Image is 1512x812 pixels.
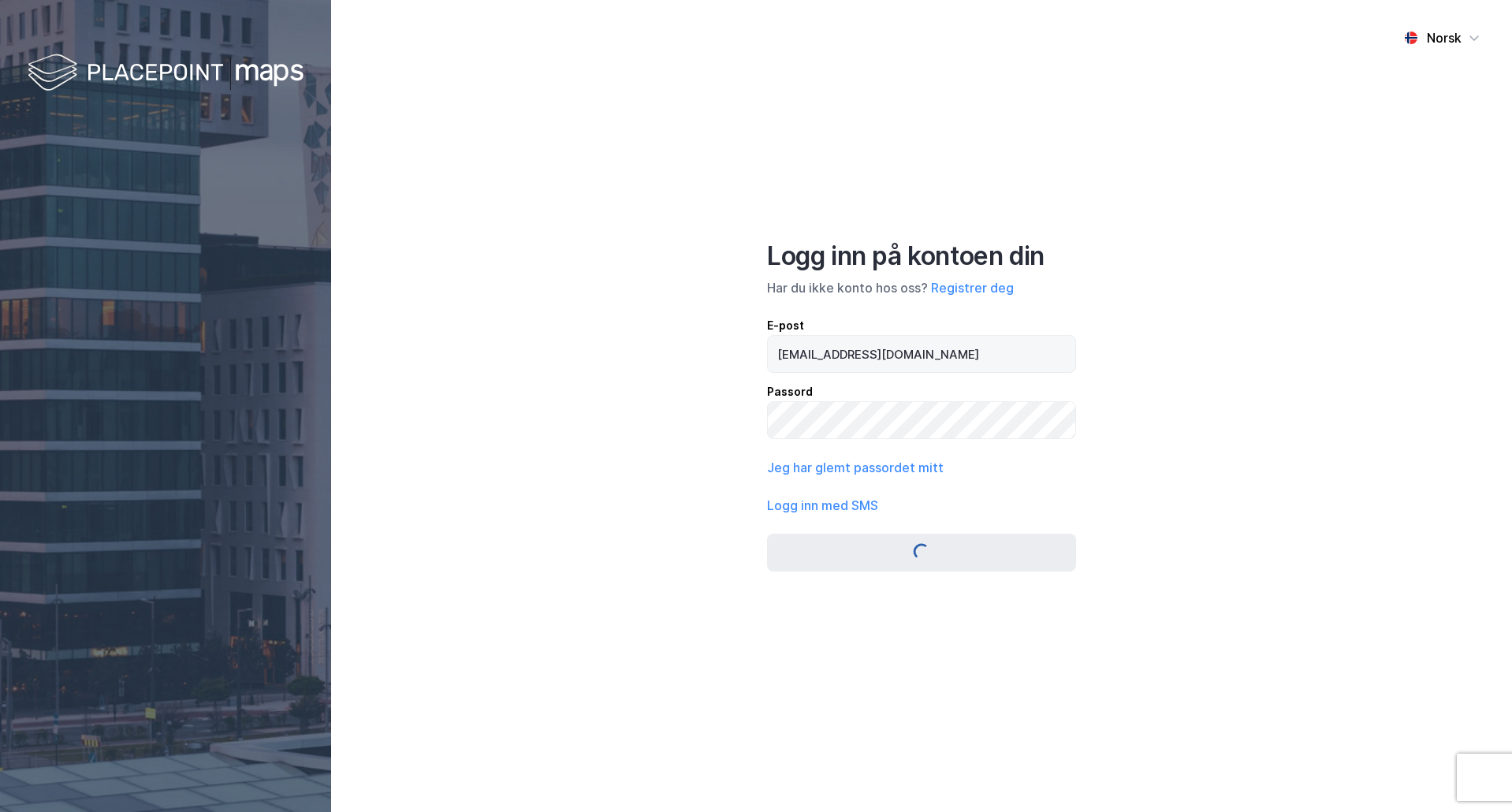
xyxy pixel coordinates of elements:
[1427,28,1462,47] div: Norsk
[1433,736,1512,812] div: Kontrollprogram for chat
[1433,736,1512,812] iframe: Chat Widget
[767,278,1076,297] div: Har du ikke konto hos oss?
[767,240,1076,272] div: Logg inn på kontoen din
[767,382,1076,401] div: Passord
[767,496,878,515] button: Logg inn med SMS
[28,50,304,97] img: logo-white.f07954bde2210d2a523dddb988cd2aa7.svg
[931,278,1014,297] button: Registrer deg
[767,316,1076,335] div: E-post
[767,458,944,477] button: Jeg har glemt passordet mitt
